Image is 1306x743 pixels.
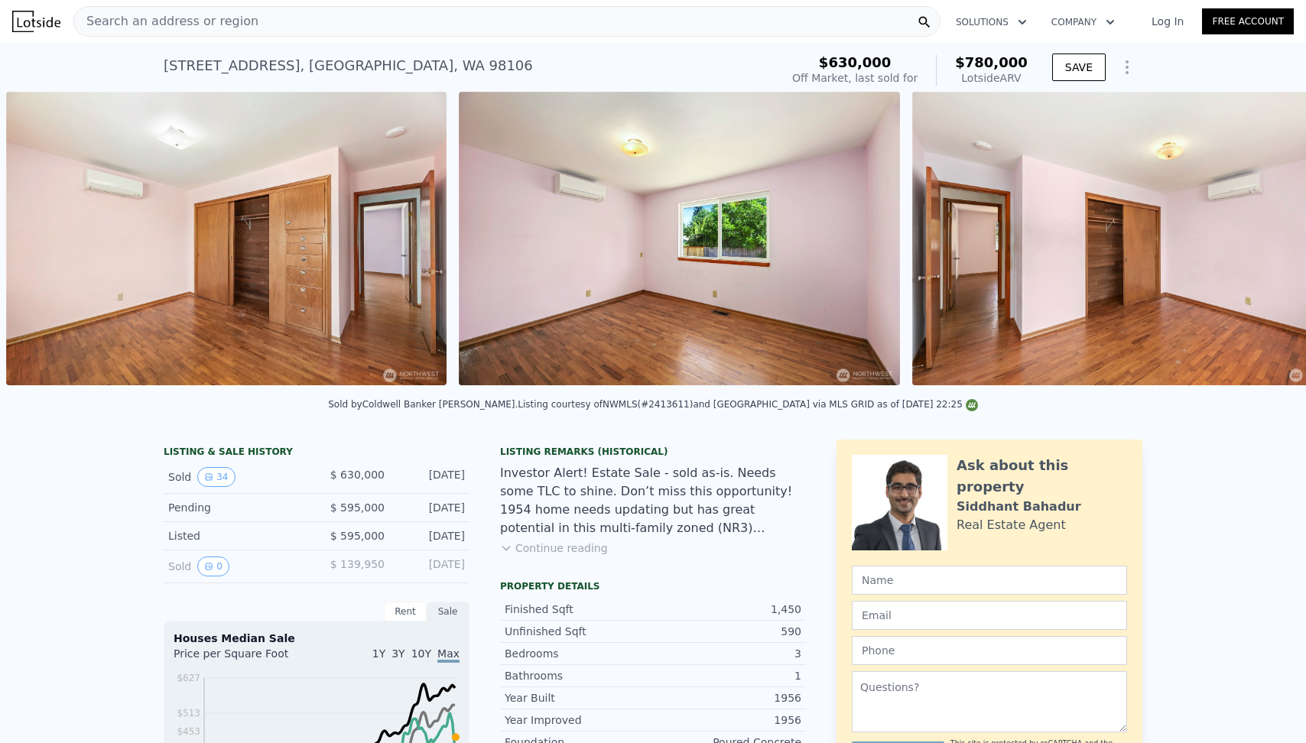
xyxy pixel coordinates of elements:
div: Off Market, last sold for [792,70,918,86]
div: Listed [168,528,304,543]
div: Sale [427,602,469,621]
div: Listing courtesy of NWMLS (#2413611) and [GEOGRAPHIC_DATA] via MLS GRID as of [DATE] 22:25 [518,399,977,410]
span: $ 595,000 [330,530,385,542]
div: [DATE] [397,467,465,487]
div: Siddhant Bahadur [957,498,1081,516]
img: Lotside [12,11,60,32]
span: $780,000 [955,54,1028,70]
div: Listing Remarks (Historical) [500,446,806,458]
button: Company [1039,8,1127,36]
img: NWMLS Logo [966,399,978,411]
div: Real Estate Agent [957,516,1066,534]
span: 1Y [372,647,385,660]
div: Rent [384,602,427,621]
button: Solutions [944,8,1039,36]
div: 1 [653,668,801,683]
div: Property details [500,580,806,592]
div: Year Built [505,690,653,706]
div: 590 [653,624,801,639]
div: Sold [168,467,304,487]
div: 3 [653,646,801,661]
div: Houses Median Sale [174,631,460,646]
img: Sale: 167297924 Parcel: 97578208 [6,92,447,385]
button: Continue reading [500,540,608,556]
div: Pending [168,500,304,515]
tspan: $513 [177,708,200,719]
span: 10Y [411,647,431,660]
input: Name [852,566,1127,595]
a: Log In [1133,14,1202,29]
span: $ 630,000 [330,469,385,481]
div: LISTING & SALE HISTORY [164,446,469,461]
button: Show Options [1112,52,1142,83]
div: [STREET_ADDRESS] , [GEOGRAPHIC_DATA] , WA 98106 [164,55,533,76]
span: $630,000 [819,54,892,70]
span: 3Y [391,647,404,660]
div: Year Improved [505,712,653,728]
tspan: $627 [177,673,200,683]
div: 1956 [653,690,801,706]
div: Unfinished Sqft [505,624,653,639]
a: Free Account [1202,8,1294,34]
input: Email [852,601,1127,630]
div: Bathrooms [505,668,653,683]
div: Ask about this property [957,455,1127,498]
input: Phone [852,636,1127,665]
div: [DATE] [397,528,465,543]
span: $ 139,950 [330,558,385,570]
span: $ 595,000 [330,501,385,514]
div: Lotside ARV [955,70,1028,86]
div: Bedrooms [505,646,653,661]
div: 1,450 [653,602,801,617]
div: 1956 [653,712,801,728]
img: Sale: 167297924 Parcel: 97578208 [459,92,899,385]
button: SAVE [1052,54,1106,81]
div: Investor Alert! Estate Sale - sold as-is. Needs some TLC to shine. Don’t miss this opportunity! 1... [500,464,806,537]
div: Sold by Coldwell Banker [PERSON_NAME] . [328,399,518,410]
div: Sold [168,556,304,576]
tspan: $453 [177,726,200,737]
span: Max [437,647,460,663]
button: View historical data [197,467,235,487]
div: [DATE] [397,500,465,515]
div: Finished Sqft [505,602,653,617]
span: Search an address or region [74,12,258,31]
div: Price per Square Foot [174,646,317,670]
div: [DATE] [397,556,465,576]
button: View historical data [197,556,229,576]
